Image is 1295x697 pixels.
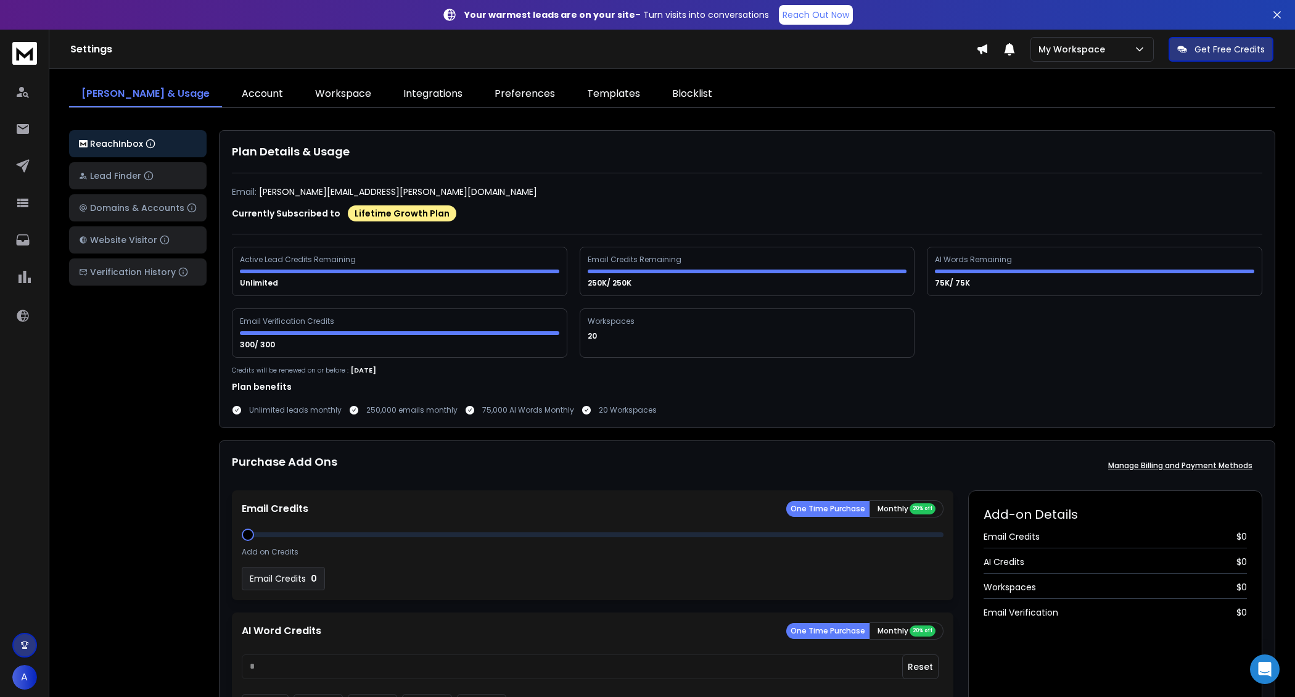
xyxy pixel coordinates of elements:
a: Integrations [391,81,475,107]
p: Credits will be renewed on or before : [232,366,348,375]
button: Reset [902,654,939,679]
button: Monthly 20% off [869,500,943,518]
a: Workspace [303,81,384,107]
p: [PERSON_NAME][EMAIL_ADDRESS][PERSON_NAME][DOMAIN_NAME] [259,186,537,198]
a: Blocklist [660,81,725,107]
a: Reach Out Now [779,5,853,25]
p: Email: [232,186,257,198]
a: Templates [575,81,652,107]
div: 20% off [910,625,935,637]
div: Email Credits Remaining [588,255,683,265]
p: Email Credits [250,572,306,585]
p: AI Word Credits [242,624,321,638]
p: 75,000 AI Words Monthly [482,405,574,415]
strong: Your warmest leads are on your site [464,9,635,21]
span: $ 0 [1236,606,1247,619]
div: 20% off [910,503,935,514]
button: Lead Finder [69,162,207,189]
p: 20 [588,331,599,341]
p: 300/ 300 [240,340,277,350]
p: 250K/ 250K [588,278,633,288]
button: A [12,665,37,690]
p: Unlimited [240,278,280,288]
div: AI Words Remaining [935,255,1014,265]
span: AI Credits [984,556,1024,568]
button: Website Visitor [69,226,207,254]
a: [PERSON_NAME] & Usage [69,81,222,107]
span: Workspaces [984,581,1036,593]
h1: Plan benefits [232,381,1262,393]
p: [DATE] [351,365,376,376]
div: Active Lead Credits Remaining [240,255,358,265]
p: Currently Subscribed to [232,207,340,220]
span: Email Verification [984,606,1058,619]
div: Email Verification Credits [240,316,336,326]
p: Unlimited leads monthly [249,405,342,415]
h1: Plan Details & Usage [232,143,1262,160]
img: logo [12,42,37,65]
p: My Workspace [1038,43,1110,56]
span: $ 0 [1236,581,1247,593]
img: logo [79,140,88,148]
h1: Settings [70,42,976,57]
p: 20 Workspaces [599,405,657,415]
div: Lifetime Growth Plan [348,205,456,221]
div: Open Intercom Messenger [1250,654,1280,684]
p: 0 [311,572,317,585]
a: Preferences [482,81,567,107]
button: One Time Purchase [786,623,869,639]
h1: Purchase Add Ons [232,453,337,478]
p: 250,000 emails monthly [366,405,458,415]
button: Domains & Accounts [69,194,207,221]
p: Email Credits [242,501,308,516]
p: Manage Billing and Payment Methods [1108,461,1252,471]
span: Email Credits [984,530,1040,543]
span: $ 0 [1236,556,1247,568]
button: Get Free Credits [1169,37,1273,62]
p: Get Free Credits [1194,43,1265,56]
button: Verification History [69,258,207,286]
p: Reach Out Now [783,9,849,21]
button: One Time Purchase [786,501,869,517]
p: – Turn visits into conversations [464,9,769,21]
div: Workspaces [588,316,636,326]
p: 75K/ 75K [935,278,972,288]
button: Manage Billing and Payment Methods [1098,453,1262,478]
button: ReachInbox [69,130,207,157]
h2: Add-on Details [984,506,1247,523]
span: $ 0 [1236,530,1247,543]
p: Add on Credits [242,547,298,557]
button: Monthly 20% off [869,622,943,640]
a: Account [229,81,295,107]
